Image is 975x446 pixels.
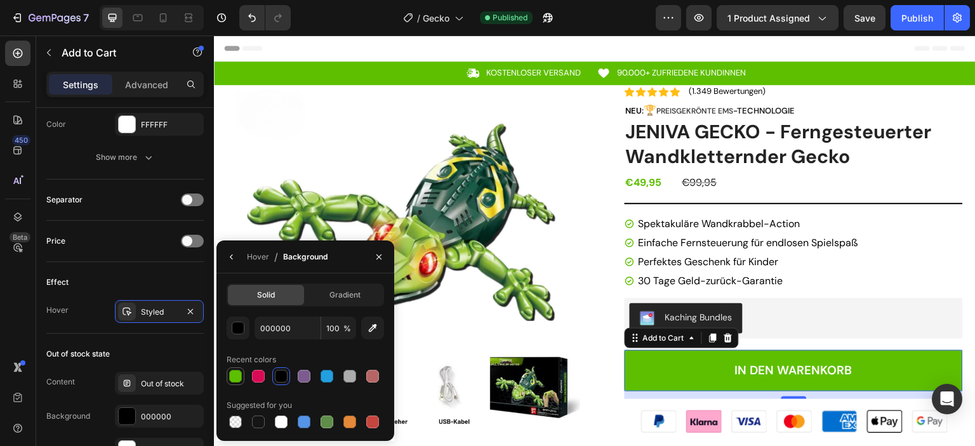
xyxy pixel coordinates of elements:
div: Open Intercom Messenger [932,384,962,414]
div: Show more [96,151,155,164]
button: Show more [46,146,204,169]
span: / [417,11,420,25]
div: €49,95 [411,137,467,158]
span: / [274,249,278,265]
div: Price [46,235,65,247]
span: Spektakuläre Wandkrabbel-Action [425,181,587,195]
div: Effect [46,277,69,288]
div: €99,95 [467,137,749,158]
div: Separator [46,194,83,206]
iframe: Design area [214,36,975,446]
img: KachingBundles.png [426,275,441,291]
span: 1 product assigned [727,11,810,25]
span: NEU [412,70,428,81]
div: Out of stock state [46,348,110,360]
span: 30 Tage Geld-zurück-Garantie [425,239,569,252]
div: Background [283,251,328,263]
div: Recent colors [227,354,276,365]
img: gempages_575997531926823875-e4232945-fa08-4224-9a5b-90ad9f78abad.png [411,364,749,411]
p: 7 [83,10,89,25]
p: Advanced [125,78,168,91]
span: Einfache Fernsteuerung für endlosen Spielspaß [425,200,645,214]
div: Beta [10,232,30,242]
button: IN DEN WARENKORB [411,315,749,356]
button: 1 product assigned [717,5,839,30]
div: IN DEN WARENKORB [521,327,639,343]
h1: JENIVA GECKO - Ferngesteuerter Wandkletternder Gecko [411,82,749,134]
button: Publish [891,5,944,30]
div: Color [46,119,66,130]
span: Preisgekrönte EMS [443,70,520,81]
div: Content [46,376,75,388]
button: Save [844,5,885,30]
div: Styled [141,306,178,318]
p: : -TECHNOLOGIE [412,70,748,81]
span: Gradient [329,289,361,301]
span: Gecko [423,11,449,25]
div: 000000 [141,411,201,423]
div: Hover [247,251,269,263]
div: Publish [901,11,933,25]
span: Perfektes Geschenk für Kinder [425,220,565,233]
span: Save [854,13,875,23]
div: Out of stock [141,378,201,390]
div: Undo/Redo [239,5,291,30]
div: Background [46,410,90,422]
button: Kaching Bundles [416,268,529,298]
input: Eg: FFFFFF [255,317,321,339]
p: Settings [63,78,98,91]
span: Solid [257,289,275,301]
span: (1.349 Bewertungen) [475,50,552,61]
div: Suggested for you [227,400,292,411]
span: Published [493,12,527,23]
div: 450 [12,135,30,145]
button: 7 [5,5,95,30]
div: FFFFFF [141,119,201,131]
span: 🏆 [430,68,443,81]
div: Add to Cart [427,297,473,308]
p: Add to Cart [62,45,169,60]
span: % [343,323,351,334]
div: Kaching Bundles [451,275,519,289]
div: Hover [46,305,69,316]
